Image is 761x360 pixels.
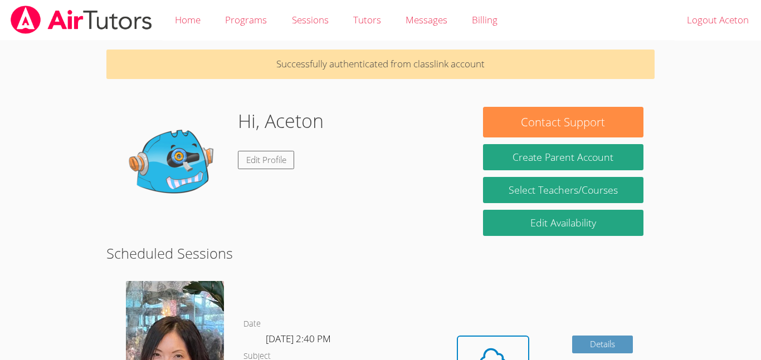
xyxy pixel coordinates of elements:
[483,177,643,203] a: Select Teachers/Courses
[106,243,655,264] h2: Scheduled Sessions
[243,317,261,331] dt: Date
[572,336,633,354] a: Details
[266,332,331,345] span: [DATE] 2:40 PM
[483,107,643,137] button: Contact Support
[238,151,295,169] a: Edit Profile
[9,6,153,34] img: airtutors_banner-c4298cdbf04f3fff15de1276eac7730deb9818008684d7c2e4769d2f7ddbe033.png
[118,107,229,218] img: default.png
[483,144,643,170] button: Create Parent Account
[483,210,643,236] a: Edit Availability
[106,50,655,79] p: Successfully authenticated from classlink account
[238,107,324,135] h1: Hi, Aceton
[406,13,447,26] span: Messages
